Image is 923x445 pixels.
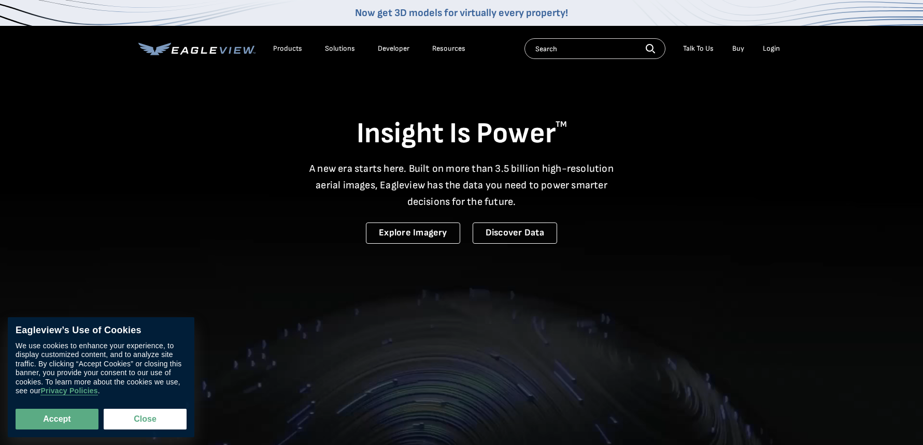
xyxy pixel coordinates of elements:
[104,409,187,429] button: Close
[273,44,302,53] div: Products
[16,325,187,336] div: Eagleview’s Use of Cookies
[355,7,568,19] a: Now get 3D models for virtually every property!
[16,342,187,396] div: We use cookies to enhance your experience, to display customized content, and to analyze site tra...
[40,387,97,396] a: Privacy Policies
[366,222,460,244] a: Explore Imagery
[556,120,567,129] sup: TM
[378,44,409,53] a: Developer
[303,160,620,210] p: A new era starts here. Built on more than 3.5 billion high-resolution aerial images, Eagleview ha...
[432,44,465,53] div: Resources
[524,38,665,59] input: Search
[138,116,785,152] h1: Insight Is Power
[732,44,744,53] a: Buy
[473,222,557,244] a: Discover Data
[763,44,780,53] div: Login
[16,409,98,429] button: Accept
[325,44,355,53] div: Solutions
[683,44,714,53] div: Talk To Us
